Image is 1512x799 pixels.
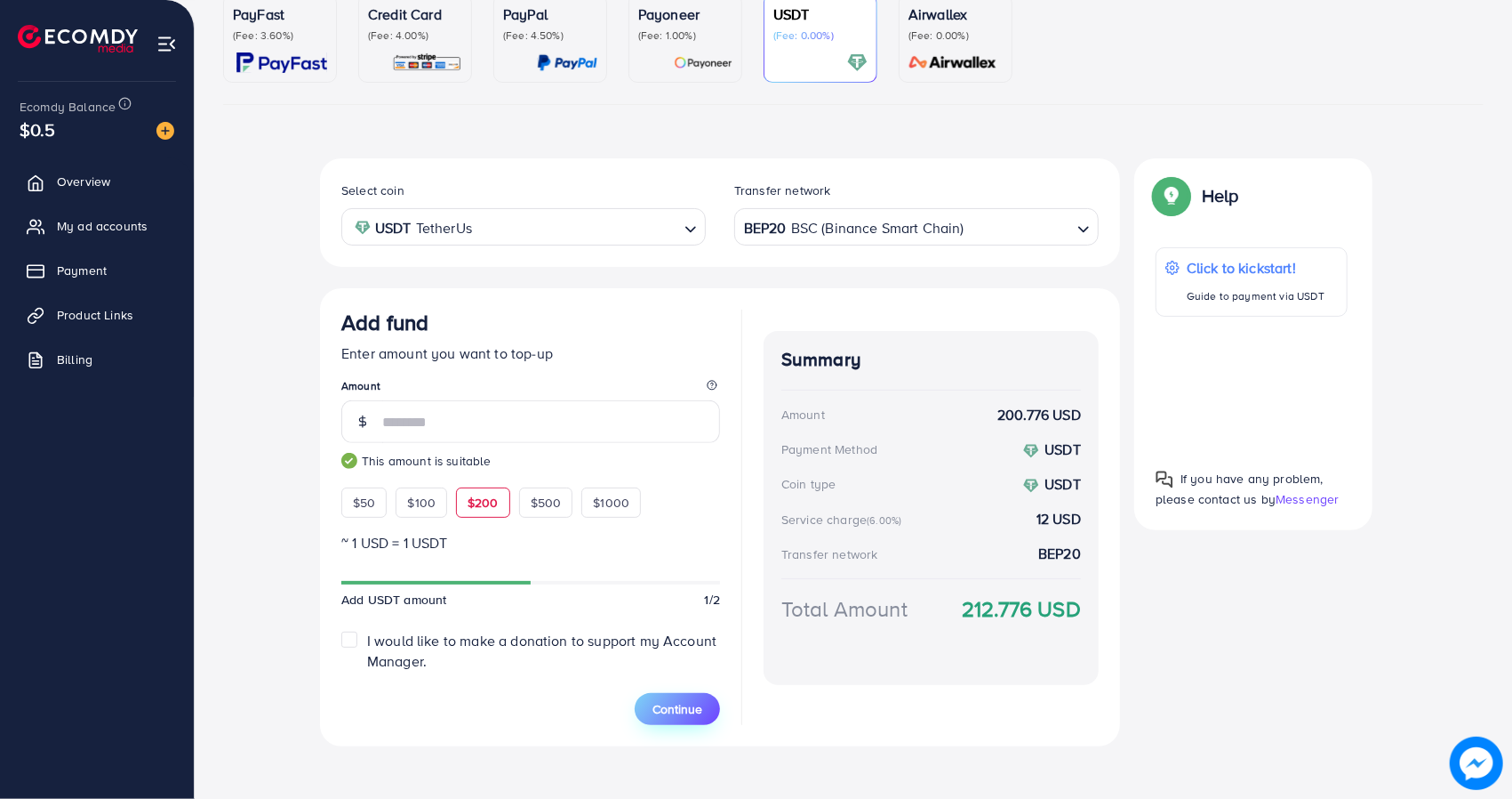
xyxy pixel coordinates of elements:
[57,217,148,235] span: My ad accounts
[781,511,907,529] div: Service charge
[705,591,720,609] span: 1/2
[57,262,107,279] span: Payment
[233,4,327,25] p: PayFast
[638,4,732,25] p: Payoneer
[367,631,716,671] span: I would like to make a donation to support my Account Manager.
[341,310,428,335] h3: Add fund
[531,494,562,512] span: $500
[13,342,180,377] a: Billing
[781,406,825,424] div: Amount
[503,28,597,43] p: (Fee: 4.50%)
[537,52,597,73] img: card
[1187,286,1324,307] p: Guide to payment via USDT
[236,52,327,73] img: card
[341,343,720,364] p: Enter amount you want to top-up
[392,52,462,73] img: card
[1038,544,1081,564] strong: BEP20
[13,164,180,199] a: Overview
[781,545,878,563] div: Transfer network
[773,28,868,43] p: (Fee: 0.00%)
[1023,443,1039,459] img: coin
[674,52,732,73] img: card
[233,28,327,43] p: (Fee: 3.60%)
[341,591,446,609] span: Add USDT amount
[341,378,720,400] legend: Amount
[781,475,836,493] div: Coin type
[1276,490,1339,508] span: Messenger
[57,306,133,324] span: Product Links
[341,182,404,199] label: Select coin
[635,693,720,725] button: Continue
[1044,440,1081,459] strong: USDT
[375,215,412,241] strong: USDT
[1156,180,1188,212] img: Popup guide
[1156,471,1173,488] img: Popup guide
[353,494,375,512] span: $50
[791,215,964,241] span: BSC (Binance Smart Chain)
[1044,474,1081,494] strong: USDT
[468,494,499,512] span: $200
[781,593,908,625] div: Total Amount
[962,593,1081,625] strong: 212.776 USD
[1187,257,1324,278] p: Click to kickstart!
[156,122,174,140] img: image
[773,4,868,25] p: USDT
[368,4,462,25] p: Credit Card
[867,513,901,528] small: (6.00%)
[16,110,60,149] span: $0.5
[18,25,138,52] img: logo
[966,214,1070,241] input: Search for option
[368,28,462,43] p: (Fee: 4.00%)
[908,4,1003,25] p: Airwallex
[1202,185,1239,206] p: Help
[57,351,92,368] span: Billing
[734,208,1099,245] div: Search for option
[908,28,1003,43] p: (Fee: 0.00%)
[652,700,702,718] span: Continue
[593,494,629,512] span: $1000
[13,297,180,333] a: Product Links
[781,349,1081,371] h4: Summary
[477,214,677,241] input: Search for option
[744,215,787,241] strong: BEP20
[1023,478,1039,494] img: coin
[503,4,597,25] p: PayPal
[156,34,177,54] img: menu
[903,52,1003,73] img: card
[416,215,472,241] span: TetherUs
[997,405,1081,425] strong: 200.776 USD
[20,98,116,116] span: Ecomdy Balance
[57,173,110,190] span: Overview
[341,532,720,553] p: ~ 1 USD = 1 USDT
[341,452,720,470] small: This amount is suitable
[13,253,180,288] a: Payment
[355,220,371,236] img: coin
[1156,470,1324,508] span: If you have any problem, please contact us by
[407,494,436,512] span: $100
[13,208,180,244] a: My ad accounts
[1036,509,1081,529] strong: 12 USD
[781,440,877,458] div: Payment Method
[847,52,868,73] img: card
[1450,737,1503,790] img: image
[341,453,357,469] img: guide
[638,28,732,43] p: (Fee: 1.00%)
[341,208,706,245] div: Search for option
[734,182,831,199] label: Transfer network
